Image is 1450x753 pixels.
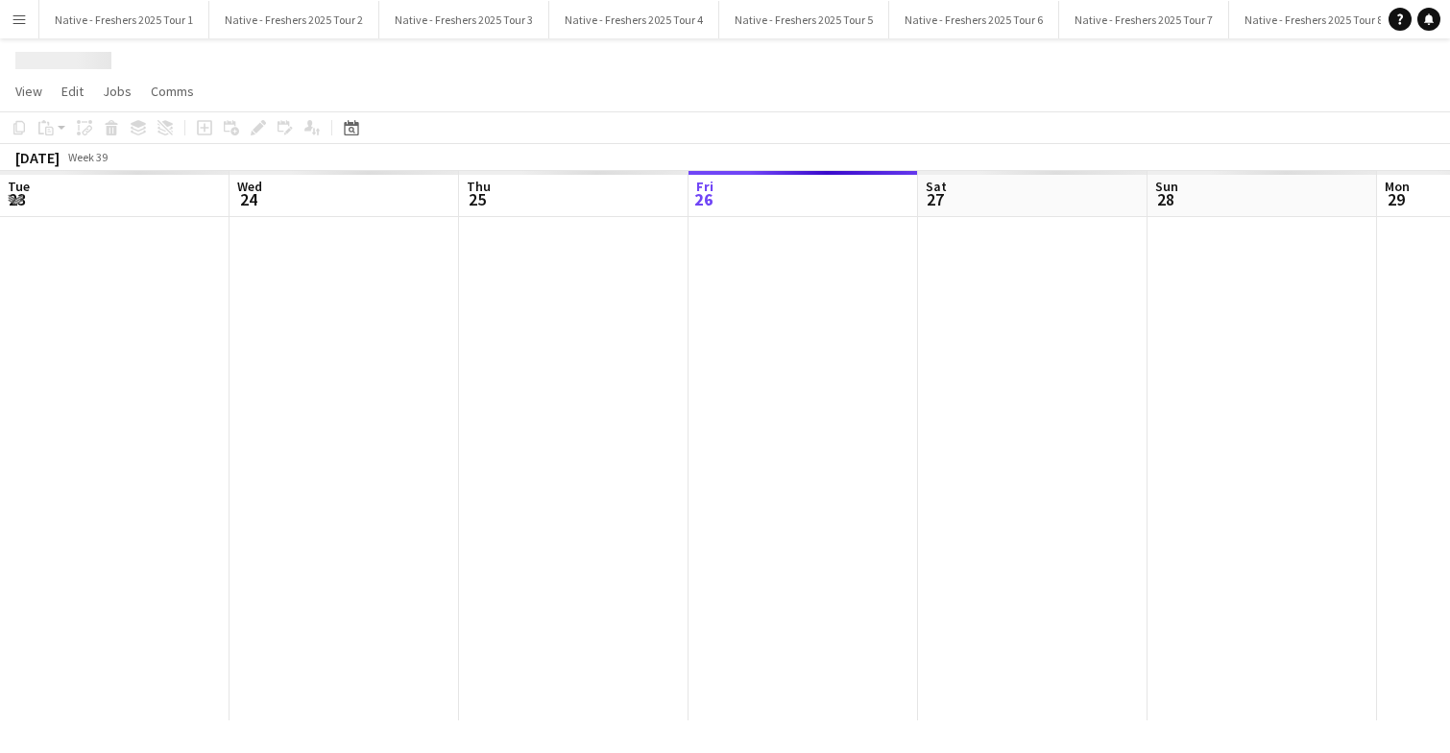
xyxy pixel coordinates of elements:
[8,79,50,104] a: View
[923,188,947,210] span: 27
[95,79,139,104] a: Jobs
[1385,178,1410,195] span: Mon
[1382,188,1410,210] span: 29
[39,1,209,38] button: Native - Freshers 2025 Tour 1
[379,1,549,38] button: Native - Freshers 2025 Tour 3
[719,1,889,38] button: Native - Freshers 2025 Tour 5
[696,178,713,195] span: Fri
[1152,188,1178,210] span: 28
[54,79,91,104] a: Edit
[151,83,194,100] span: Comms
[1059,1,1229,38] button: Native - Freshers 2025 Tour 7
[8,178,30,195] span: Tue
[693,188,713,210] span: 26
[103,83,132,100] span: Jobs
[1155,178,1178,195] span: Sun
[889,1,1059,38] button: Native - Freshers 2025 Tour 6
[467,178,491,195] span: Thu
[237,178,262,195] span: Wed
[143,79,202,104] a: Comms
[15,83,42,100] span: View
[5,188,30,210] span: 23
[549,1,719,38] button: Native - Freshers 2025 Tour 4
[63,150,111,164] span: Week 39
[1229,1,1399,38] button: Native - Freshers 2025 Tour 8
[61,83,84,100] span: Edit
[464,188,491,210] span: 25
[234,188,262,210] span: 24
[209,1,379,38] button: Native - Freshers 2025 Tour 2
[15,148,60,167] div: [DATE]
[926,178,947,195] span: Sat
